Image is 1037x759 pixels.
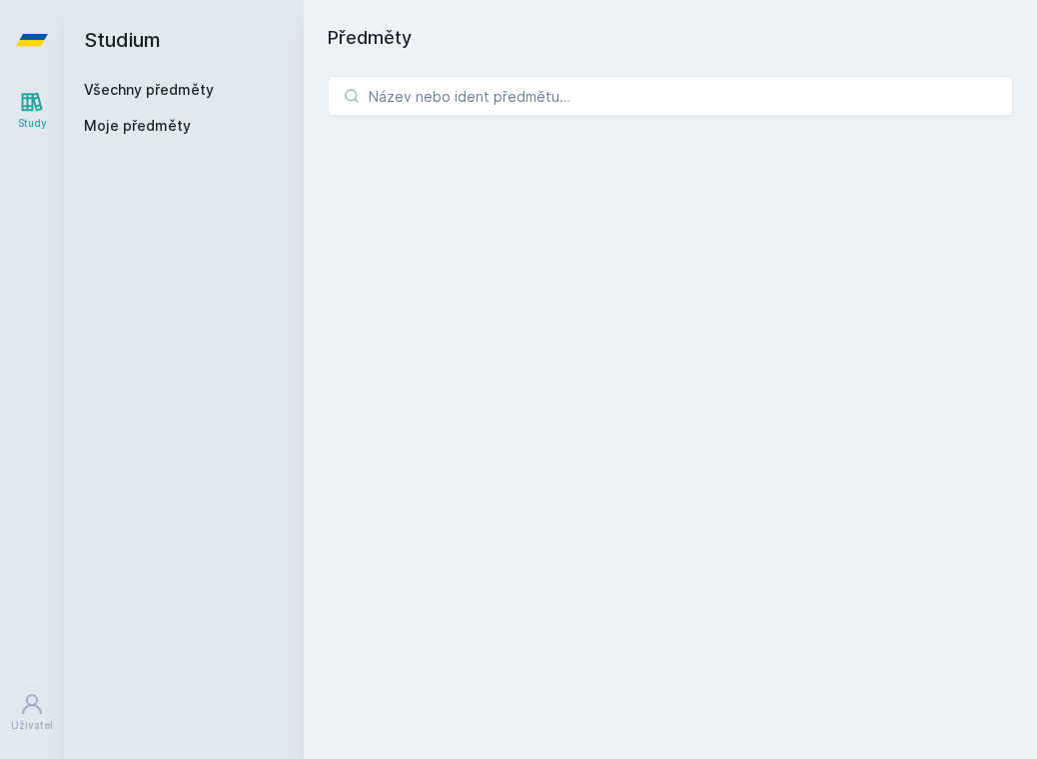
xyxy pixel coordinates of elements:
[18,116,47,131] div: Study
[84,116,191,136] span: Moje předměty
[4,80,60,141] a: Study
[11,718,53,733] div: Uživatel
[4,682,60,743] a: Uživatel
[328,76,1013,116] input: Název nebo ident předmětu…
[328,24,1013,52] h1: Předměty
[84,81,214,98] a: Všechny předměty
